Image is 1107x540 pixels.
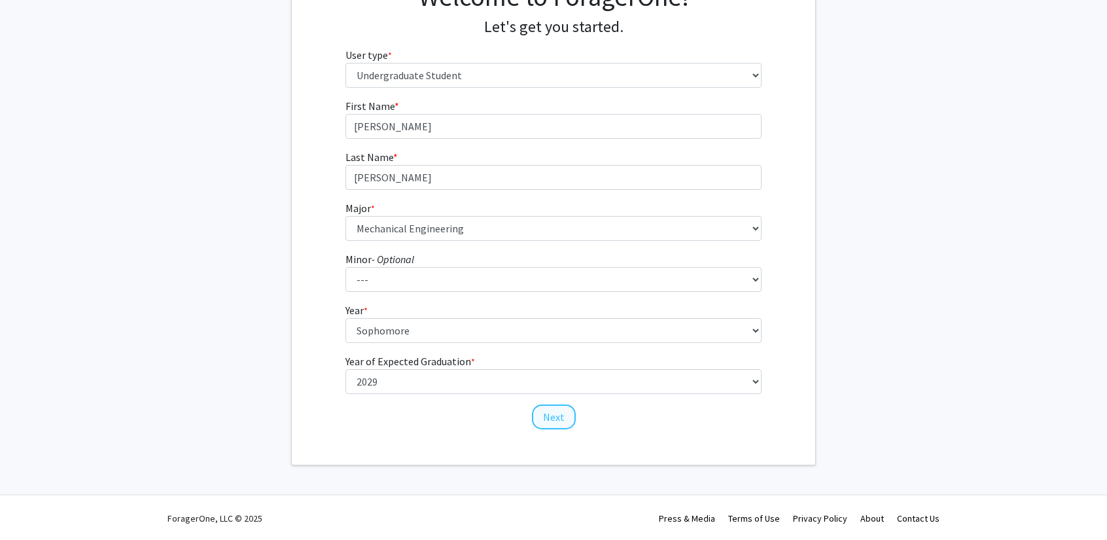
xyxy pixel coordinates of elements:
label: User type [345,47,392,63]
label: Major [345,200,375,216]
span: Last Name [345,151,393,164]
span: First Name [345,99,395,113]
a: Press & Media [659,513,715,524]
a: Terms of Use [728,513,780,524]
a: Privacy Policy [793,513,847,524]
h4: Let's get you started. [345,18,762,37]
label: Year [345,302,368,318]
i: - Optional [372,253,414,266]
label: Minor [345,251,414,267]
a: Contact Us [897,513,940,524]
a: About [860,513,884,524]
button: Next [532,405,576,429]
label: Year of Expected Graduation [345,353,475,369]
iframe: Chat [10,481,56,530]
